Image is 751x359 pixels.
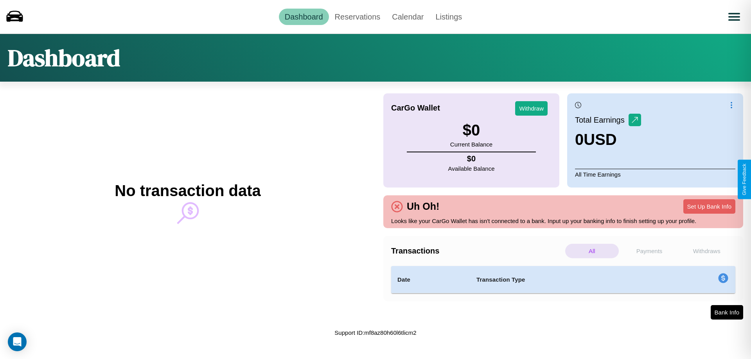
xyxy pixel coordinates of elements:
button: Withdraw [515,101,548,116]
div: Open Intercom Messenger [8,332,27,351]
h2: No transaction data [115,182,261,200]
h3: $ 0 [450,121,492,139]
table: simple table [391,266,735,293]
p: Available Balance [448,163,495,174]
h4: CarGo Wallet [391,104,440,113]
h1: Dashboard [8,42,120,74]
h4: Transactions [391,246,563,255]
button: Set Up Bank Info [683,199,735,214]
h4: Date [397,275,464,284]
a: Dashboard [279,9,329,25]
p: All [565,244,619,258]
p: Current Balance [450,139,492,150]
p: Support ID: mf8az80h60l6tlicm2 [334,327,416,338]
a: Reservations [329,9,386,25]
div: Give Feedback [742,164,747,195]
button: Open menu [723,6,745,28]
h4: $ 0 [448,154,495,163]
p: Total Earnings [575,113,629,127]
a: Calendar [386,9,429,25]
button: Bank Info [711,305,743,320]
a: Listings [429,9,468,25]
p: Payments [623,244,676,258]
h4: Transaction Type [476,275,654,284]
h4: Uh Oh! [403,201,443,212]
p: Withdraws [680,244,733,258]
h3: 0 USD [575,131,641,148]
p: All Time Earnings [575,169,735,180]
p: Looks like your CarGo Wallet has isn't connected to a bank. Input up your banking info to finish ... [391,216,735,226]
